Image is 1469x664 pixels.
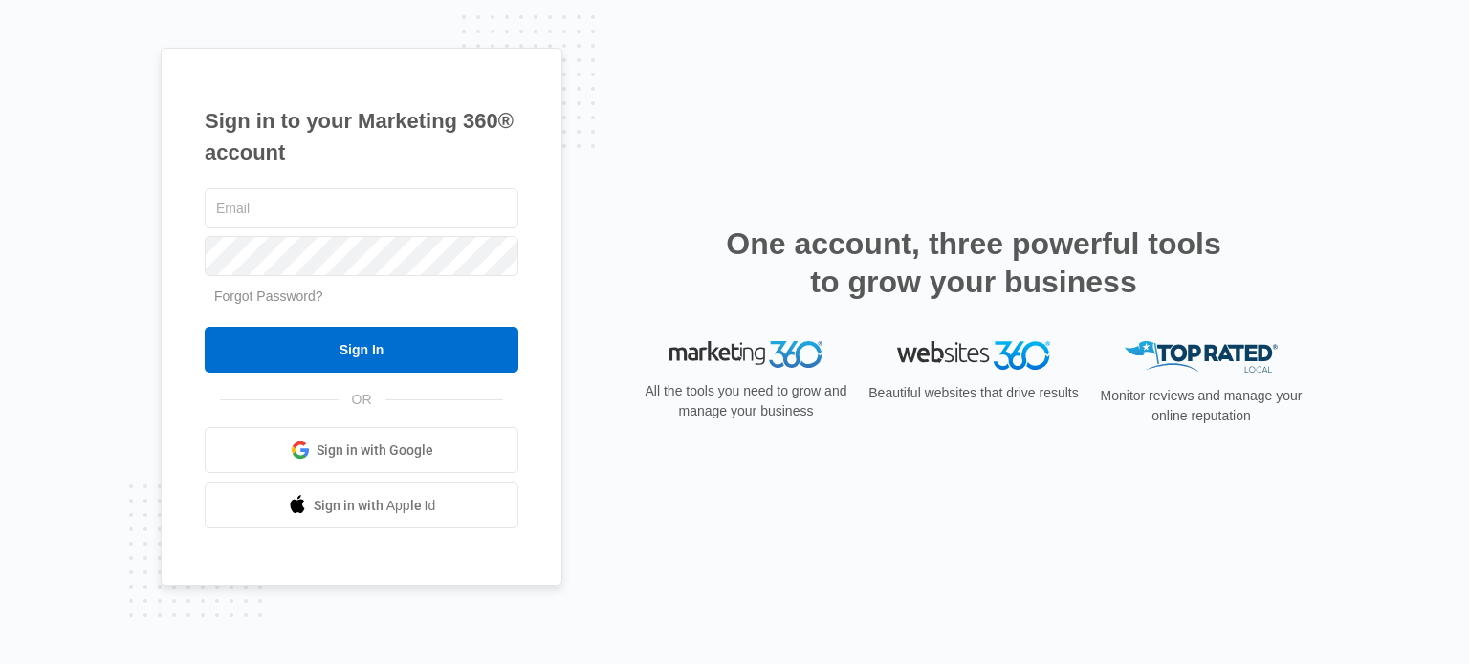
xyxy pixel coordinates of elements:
span: Sign in with Apple Id [314,496,436,516]
span: OR [339,390,385,410]
h1: Sign in to your Marketing 360® account [205,105,518,168]
span: Sign in with Google [317,440,433,461]
a: Sign in with Google [205,427,518,473]
p: Beautiful websites that drive results [866,383,1081,403]
a: Sign in with Apple Id [205,482,518,528]
p: Monitor reviews and manage your online reputation [1094,386,1308,426]
img: Websites 360 [897,341,1050,369]
h2: One account, three powerful tools to grow your business [720,225,1227,301]
img: Top Rated Local [1125,341,1278,373]
img: Marketing 360 [669,341,822,368]
input: Email [205,188,518,228]
a: Forgot Password? [214,289,323,304]
p: All the tools you need to grow and manage your business [639,381,853,421]
input: Sign In [205,327,518,373]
